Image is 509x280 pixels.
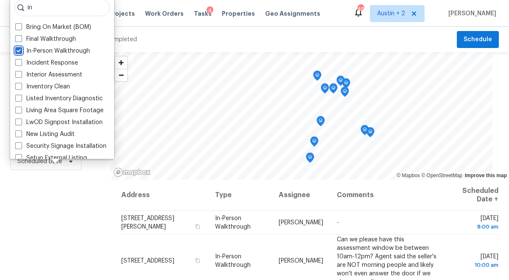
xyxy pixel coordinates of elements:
div: Map marker [316,116,325,129]
span: Properties [222,9,255,18]
label: Interior Assessment [15,71,82,79]
span: Schedule [464,34,492,45]
a: Mapbox [397,173,420,178]
span: [STREET_ADDRESS] [121,257,174,263]
div: Completed [105,35,137,44]
label: New Listing Audit [15,130,75,139]
div: Map marker [341,87,349,100]
div: 10:00 am [450,260,498,269]
label: In-Person Walkthrough [15,47,90,55]
span: Work Orders [145,9,184,18]
canvas: Map [111,52,492,180]
div: 49 [358,5,364,14]
label: Security Signage Installation [15,142,106,150]
div: 4 [207,6,213,15]
button: Zoom in [115,57,127,69]
span: [PERSON_NAME] [279,220,323,226]
label: Setup External Listing [15,154,87,162]
button: Copy Address [194,223,201,230]
span: In-Person Walkthrough [215,215,251,230]
div: Map marker [306,153,314,166]
a: Improve this map [465,173,507,178]
div: Map marker [310,136,319,150]
span: [STREET_ADDRESS][PERSON_NAME] [121,215,174,230]
label: Listed Inventory Diagnostic [15,94,103,103]
div: Map marker [361,125,369,138]
label: Final Walkthrough [15,35,76,43]
div: 8:00 am [450,223,498,231]
th: Scheduled Date ↑ [443,180,499,211]
div: Map marker [329,83,338,96]
span: [PERSON_NAME] [279,257,323,263]
span: Geo Assignments [265,9,320,18]
button: Schedule [457,31,499,48]
th: Assignee [272,180,330,211]
th: Type [208,180,272,211]
label: Incident Response [15,59,78,67]
span: [DATE] [450,253,498,269]
th: Comments [330,180,443,211]
button: Zoom out [115,69,127,81]
span: Scheduled Date [17,157,62,166]
div: Map marker [313,71,322,84]
span: Tasks [194,11,212,17]
a: OpenStreetMap [421,173,462,178]
label: Bring On Market (BOM) [15,23,91,31]
th: Address [121,180,208,211]
label: Living Area Square Footage [15,106,103,115]
span: In-Person Walkthrough [215,253,251,268]
label: LwOD Signpost Installation [15,118,103,127]
span: [PERSON_NAME] [445,9,496,18]
span: - [337,220,339,226]
div: Map marker [366,127,375,140]
div: Map marker [321,83,329,96]
button: Copy Address [194,256,201,264]
span: Austin + 2 [377,9,405,18]
span: [DATE] [450,215,498,231]
span: Projects [109,9,135,18]
div: Map marker [342,78,350,91]
label: Inventory Clean [15,82,70,91]
a: Mapbox homepage [113,167,151,177]
div: Map marker [336,76,345,89]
